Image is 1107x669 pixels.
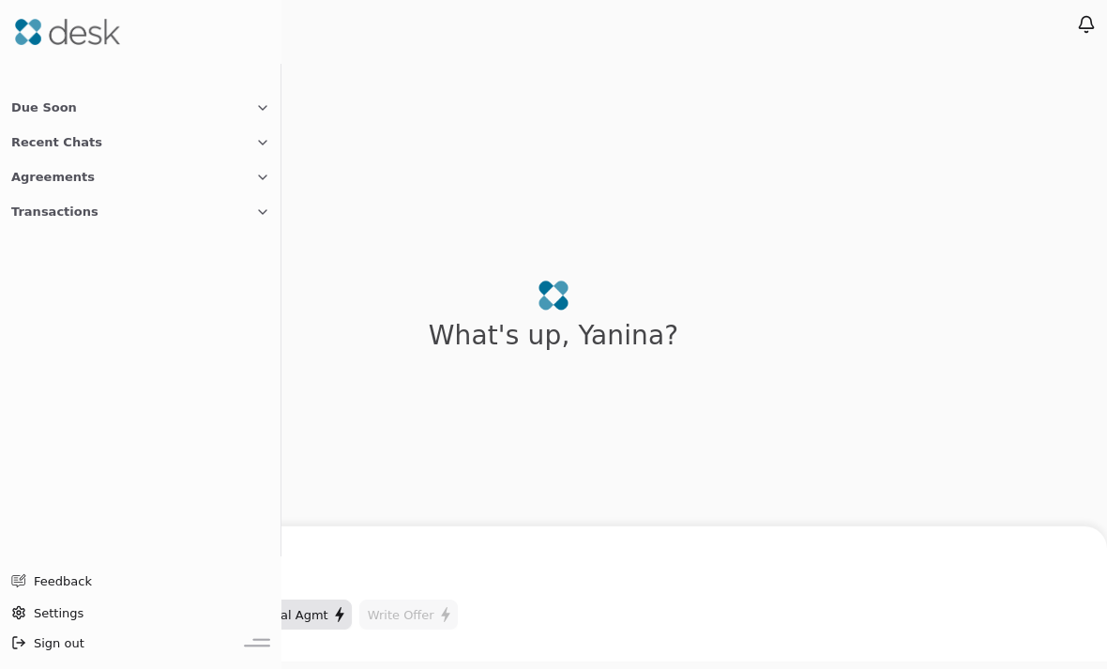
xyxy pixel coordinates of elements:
img: logo [538,280,569,312]
span: Due Soon [11,98,77,117]
span: Feedback [34,571,255,591]
img: Desk [15,19,120,45]
span: Agreements [11,167,95,187]
button: Referral Agmt [235,600,352,630]
span: Referral Agmt [244,605,328,625]
button: Sign out [4,628,244,658]
span: Recent Chats [11,132,102,152]
span: Sign out [34,633,84,653]
button: Settings [4,598,270,628]
span: Transactions [11,202,99,221]
span: Settings [34,603,83,623]
div: What's up , Yanina ? [429,319,679,353]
